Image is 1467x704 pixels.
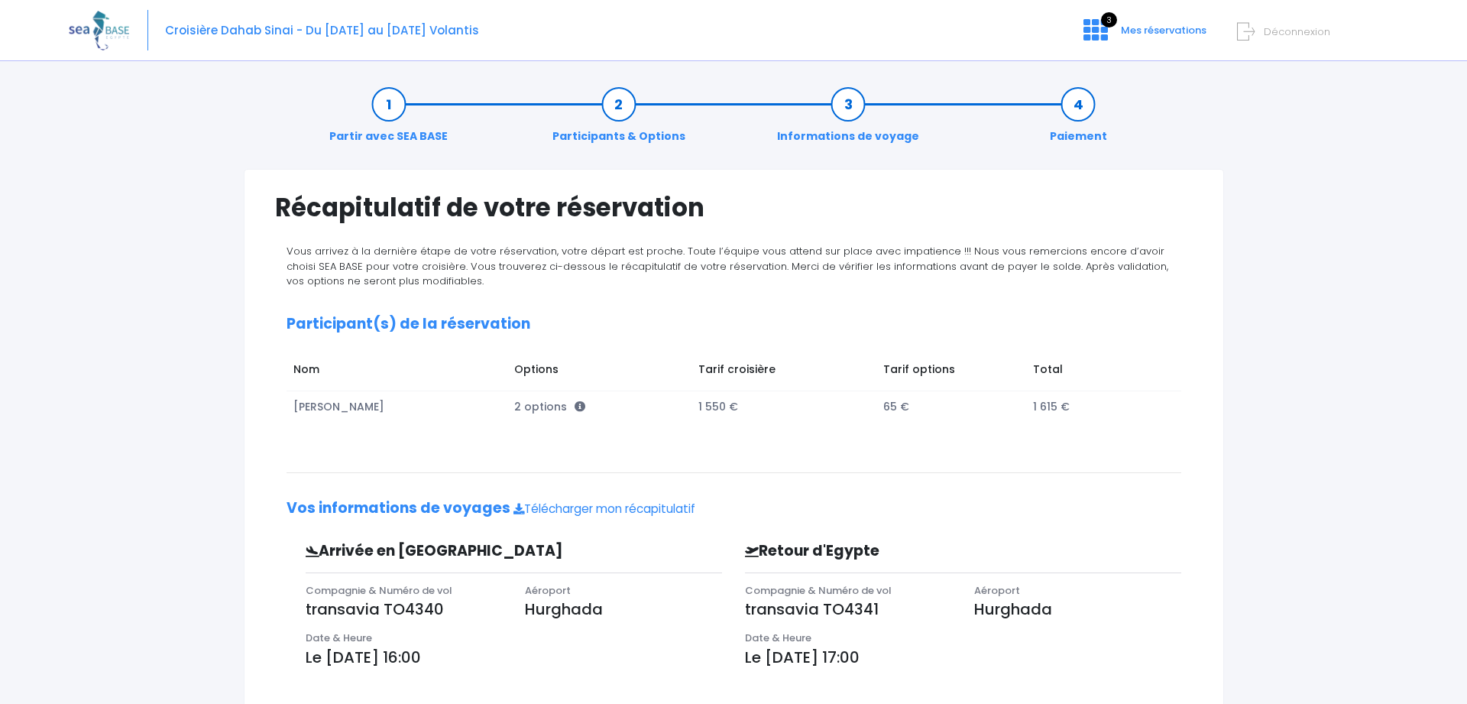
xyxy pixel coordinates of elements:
[974,583,1020,598] span: Aéroport
[287,316,1181,333] h2: Participant(s) de la réservation
[306,646,723,669] p: Le [DATE] 16:00
[525,598,722,621] p: Hurghada
[745,631,811,645] span: Date & Heure
[876,354,1025,391] td: Tarif options
[306,583,452,598] span: Compagnie & Numéro de vol
[745,598,951,621] p: transavia TO4341
[769,96,927,144] a: Informations de voyage
[1025,391,1166,423] td: 1 615 €
[876,391,1025,423] td: 65 €
[513,501,695,517] a: Télécharger mon récapitulatif
[1071,28,1216,43] a: 3 Mes réservations
[1025,354,1166,391] td: Total
[165,22,479,38] span: Croisière Dahab Sinai - Du [DATE] au [DATE] Volantis
[1121,23,1206,37] span: Mes réservations
[745,583,892,598] span: Compagnie & Numéro de vol
[545,96,693,144] a: Participants & Options
[287,354,507,391] td: Nom
[691,354,876,391] td: Tarif croisière
[507,354,691,391] td: Options
[1264,24,1330,39] span: Déconnexion
[322,96,455,144] a: Partir avec SEA BASE
[275,193,1193,222] h1: Récapitulatif de votre réservation
[287,244,1168,288] span: Vous arrivez à la dernière étape de votre réservation, votre départ est proche. Toute l’équipe vo...
[525,583,571,598] span: Aéroport
[287,500,1181,517] h2: Vos informations de voyages
[306,598,503,621] p: transavia TO4340
[733,543,1077,560] h3: Retour d'Egypte
[691,391,876,423] td: 1 550 €
[974,598,1180,621] p: Hurghada
[1042,96,1115,144] a: Paiement
[287,391,507,423] td: [PERSON_NAME]
[514,399,585,414] span: 2 options
[306,631,372,645] span: Date & Heure
[294,543,624,560] h3: Arrivée en [GEOGRAPHIC_DATA]
[745,646,1181,669] p: Le [DATE] 17:00
[1101,12,1117,28] span: 3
